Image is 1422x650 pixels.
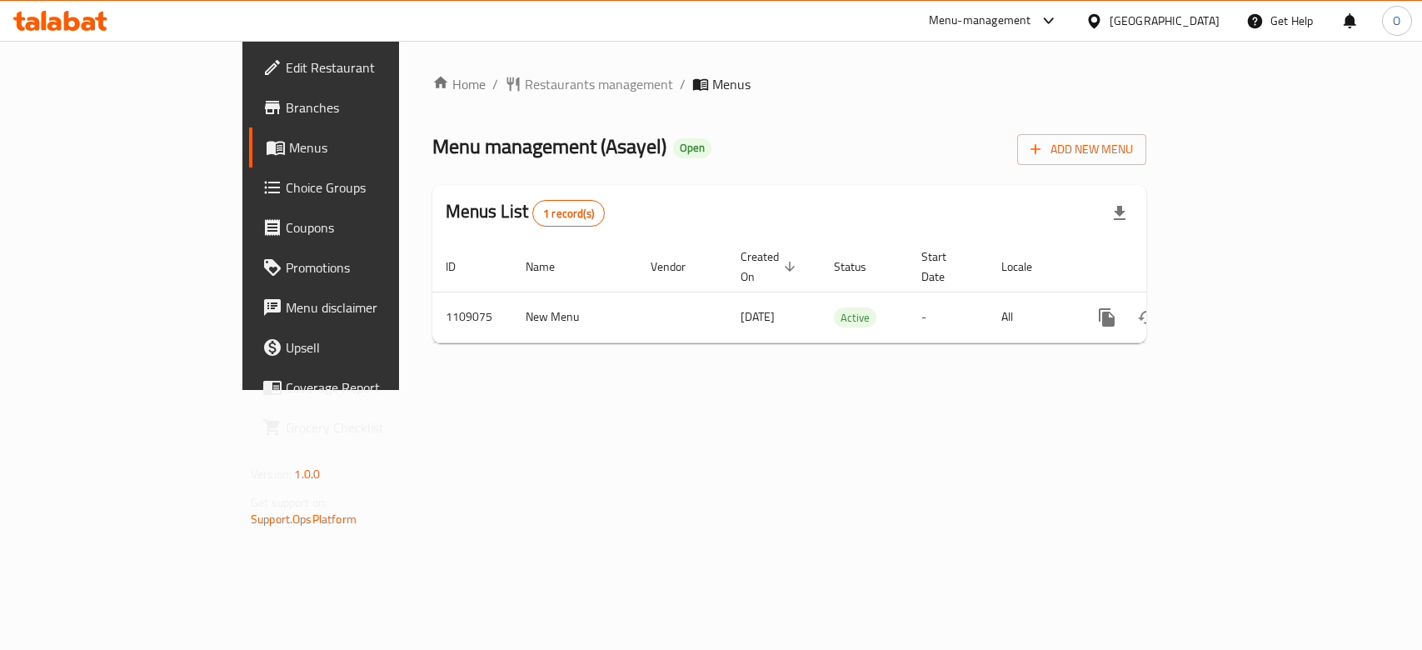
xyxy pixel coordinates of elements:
[249,247,480,287] a: Promotions
[249,367,480,407] a: Coverage Report
[834,308,876,327] span: Active
[1393,12,1400,30] span: O
[249,287,480,327] a: Menu disclaimer
[988,292,1074,342] td: All
[908,292,988,342] td: -
[680,74,686,94] li: /
[432,127,666,165] span: Menu management ( Asayel )
[929,11,1031,31] div: Menu-management
[1087,297,1127,337] button: more
[249,207,480,247] a: Coupons
[512,292,637,342] td: New Menu
[286,417,467,437] span: Grocery Checklist
[673,141,711,155] span: Open
[286,177,467,197] span: Choice Groups
[1100,193,1140,233] div: Export file
[249,127,480,167] a: Menus
[289,137,467,157] span: Menus
[834,257,888,277] span: Status
[1001,257,1054,277] span: Locale
[249,87,480,127] a: Branches
[921,247,968,287] span: Start Date
[446,257,477,277] span: ID
[251,508,357,530] a: Support.OpsPlatform
[533,206,604,222] span: 1 record(s)
[741,306,775,327] span: [DATE]
[492,74,498,94] li: /
[1017,134,1146,165] button: Add New Menu
[286,57,467,77] span: Edit Restaurant
[251,463,292,485] span: Version:
[249,327,480,367] a: Upsell
[251,492,327,513] span: Get support on:
[834,307,876,327] div: Active
[525,74,673,94] span: Restaurants management
[432,242,1260,343] table: enhanced table
[526,257,576,277] span: Name
[1127,297,1167,337] button: Change Status
[532,200,605,227] div: Total records count
[446,199,605,227] h2: Menus List
[286,297,467,317] span: Menu disclaimer
[286,377,467,397] span: Coverage Report
[432,74,1146,94] nav: breadcrumb
[651,257,707,277] span: Vendor
[249,47,480,87] a: Edit Restaurant
[712,74,751,94] span: Menus
[505,74,673,94] a: Restaurants management
[249,167,480,207] a: Choice Groups
[673,138,711,158] div: Open
[741,247,801,287] span: Created On
[294,463,320,485] span: 1.0.0
[249,407,480,447] a: Grocery Checklist
[286,337,467,357] span: Upsell
[1074,242,1260,292] th: Actions
[1030,139,1133,160] span: Add New Menu
[286,97,467,117] span: Branches
[1110,12,1220,30] div: [GEOGRAPHIC_DATA]
[286,257,467,277] span: Promotions
[286,217,467,237] span: Coupons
